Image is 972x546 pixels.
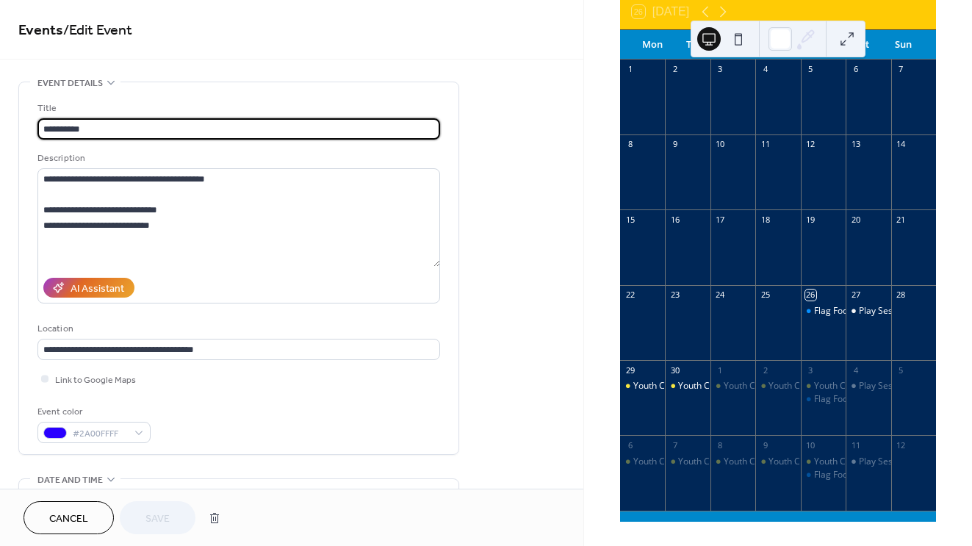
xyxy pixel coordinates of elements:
div: Youth Club [801,456,846,468]
div: 18 [760,214,771,225]
div: Play Session [859,380,910,392]
div: 22 [624,290,636,301]
span: #2A00FFFF [73,426,127,442]
div: 10 [715,139,726,150]
div: Youth Club [633,380,677,392]
div: Youth Club [620,456,665,468]
div: 13 [850,139,861,150]
div: 11 [760,139,771,150]
div: Description [37,151,437,166]
div: Event color [37,404,148,420]
div: Flag Football [801,469,846,481]
div: 29 [624,364,636,376]
div: Youth Club [724,456,768,468]
div: Flag Football [801,305,846,317]
div: 14 [896,139,907,150]
div: Flag Football [814,393,865,406]
div: 24 [715,290,726,301]
div: Flag Football [814,469,865,481]
span: / Edit Event [63,16,132,45]
div: 8 [624,139,636,150]
div: Play Session [846,380,890,392]
div: Play Session [859,305,910,317]
a: Events [18,16,63,45]
div: Youth Club [710,380,755,392]
div: 10 [805,439,816,450]
div: Location [37,321,437,337]
div: Youth Club [724,380,768,392]
div: 5 [805,64,816,75]
div: 11 [850,439,861,450]
div: Title [37,101,437,116]
div: Play Session [859,456,910,468]
div: 8 [715,439,726,450]
div: Mon [632,30,674,60]
div: 25 [760,290,771,301]
div: Youth Club [814,456,858,468]
div: Flag Football [814,305,865,317]
div: Play Session [846,305,890,317]
div: 12 [805,139,816,150]
div: 5 [896,364,907,376]
button: AI Assistant [43,278,134,298]
div: 7 [896,64,907,75]
div: 7 [669,439,680,450]
div: Youth Club [768,380,813,392]
div: 4 [760,64,771,75]
span: Event details [37,76,103,91]
div: 15 [624,214,636,225]
div: 16 [669,214,680,225]
div: Youth Club [665,456,710,468]
div: 12 [896,439,907,450]
div: 19 [805,214,816,225]
div: Tue [674,30,716,60]
span: Link to Google Maps [55,373,136,388]
div: Youth Club [755,380,800,392]
div: Youth Club [678,380,722,392]
div: 17 [715,214,726,225]
div: Play Session [846,456,890,468]
div: 1 [624,64,636,75]
span: Cancel [49,511,88,527]
div: 9 [760,439,771,450]
div: 6 [850,64,861,75]
div: 6 [624,439,636,450]
div: Youth Club [678,456,722,468]
div: 9 [669,139,680,150]
div: 2 [760,364,771,376]
div: 23 [669,290,680,301]
div: 2 [669,64,680,75]
div: Youth Club [814,380,858,392]
div: Youth Club [755,456,800,468]
div: Youth Club [620,380,665,392]
div: 28 [896,290,907,301]
div: 30 [669,364,680,376]
div: 26 [805,290,816,301]
div: 3 [715,64,726,75]
div: Youth Club [768,456,813,468]
div: 4 [850,364,861,376]
div: 3 [805,364,816,376]
div: 1 [715,364,726,376]
div: Flag Football [801,393,846,406]
div: 21 [896,214,907,225]
div: 27 [850,290,861,301]
div: Sun [882,30,924,60]
div: Youth Club [710,456,755,468]
button: Cancel [24,501,114,534]
div: Youth Club [665,380,710,392]
div: AI Assistant [71,281,124,297]
div: Youth Club [633,456,677,468]
span: Date and time [37,473,103,488]
div: Youth Club [801,380,846,392]
div: 20 [850,214,861,225]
